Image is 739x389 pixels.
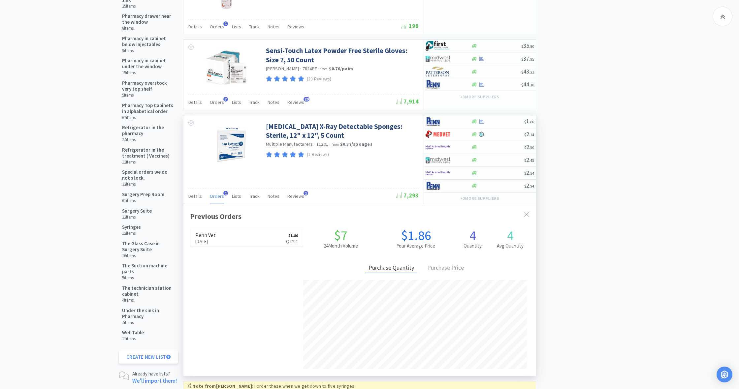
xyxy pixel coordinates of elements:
[521,68,534,75] span: 43
[426,117,450,127] img: e1133ece90fa4a959c5ae41b0808c578_9.png
[287,24,304,30] span: Reviews
[122,182,175,187] h6: 32 items
[188,24,202,30] span: Details
[122,13,175,25] h5: Pharmacy drawer near the window
[288,233,290,238] span: $
[529,70,534,75] span: . 21
[122,137,175,142] h6: 24 items
[122,336,144,342] h6: 11 items
[524,119,526,124] span: $
[122,253,175,258] h6: 16 items
[524,117,534,125] span: 1
[457,194,503,203] button: +2more suppliers
[340,141,372,147] strong: $0.37 / sponges
[192,383,253,389] strong: Note from [PERSON_NAME] :
[266,141,313,147] a: Multiple Manufacturers
[122,26,175,31] h6: 8 items
[426,54,450,64] img: 4dd14cff54a648ac9e977f0c5da9bc2e_5.png
[190,229,303,247] a: Penn Vet[DATE]$1.86Qty:4
[529,82,534,87] span: . 38
[316,141,328,147] span: 11201
[524,156,534,164] span: 2
[529,119,534,124] span: . 86
[122,285,175,297] h5: The technician station cabinet
[303,229,378,242] h1: $7
[205,46,248,89] img: 48fe4259be40465896bc077b2f8d7b92_173675.jpeg
[426,142,450,152] img: f6b2451649754179b5b4e0c70c3f7cb0_2.png
[524,158,526,163] span: $
[223,21,228,26] span: 1
[396,192,419,199] span: 7,293
[122,198,164,203] h6: 61 items
[132,377,177,384] a: We'll import them!
[122,298,175,303] h6: 4 items
[122,125,175,136] h5: Refrigerator in the pharmacy
[122,208,152,214] h5: Surgery Suite
[314,141,315,147] span: ·
[232,193,241,199] span: Lists
[304,97,309,102] span: 20
[307,76,332,83] p: (20 Reviews)
[365,263,417,273] div: Purchase Quantity
[287,99,304,105] span: Reviews
[521,82,523,87] span: $
[524,130,534,138] span: 2
[524,132,526,137] span: $
[524,171,526,176] span: $
[426,41,450,51] img: 67d67680309e4a0bb49a5ff0391dcc42_6.png
[300,66,301,72] span: ·
[232,99,241,105] span: Lists
[249,99,260,105] span: Track
[287,193,304,199] span: Reviews
[223,97,228,102] span: 7
[426,155,450,165] img: 4dd14cff54a648ac9e977f0c5da9bc2e_5.png
[457,92,503,102] button: +3more suppliers
[122,308,175,319] h5: Under the sink in Pharmacy
[122,263,175,275] h5: The Suction machine parts
[122,224,141,230] h5: Syringes
[426,181,450,191] img: e1133ece90fa4a959c5ae41b0808c578_9.png
[524,182,534,189] span: 2
[529,158,534,163] span: . 43
[521,44,523,49] span: $
[529,132,534,137] span: . 14
[303,66,317,72] span: 7824PF
[266,122,417,140] a: [MEDICAL_DATA] X-Ray Detectable Sponges: Sterile, 12" x 12", 5 Count
[122,215,152,220] h6: 22 items
[122,80,175,92] h5: Pharmacy overstock very top shelf
[524,145,526,150] span: $
[132,370,177,377] p: Already have lists?
[249,193,260,199] span: Track
[529,184,534,189] span: . 94
[210,193,224,199] span: Orders
[304,191,308,195] span: 1
[122,36,175,47] h5: Pharmacy in cabinet below injectables
[454,229,492,242] h1: 4
[122,169,175,181] h5: Special orders we do not stock.
[454,242,492,250] h2: Quantity
[122,320,175,325] h6: 4 items
[717,367,732,382] div: Open Intercom Messenger
[188,99,202,105] span: Details
[329,66,354,72] strong: $0.76 / pairs
[122,231,141,236] h6: 12 items
[119,350,178,364] button: Create New List
[122,93,175,98] h6: 5 items
[210,24,224,30] span: Orders
[122,4,175,9] h6: 25 items
[122,147,175,159] h5: Refrigerator in the treatment ( Vaccines)
[122,192,164,197] h5: Surgery Prep Room
[122,330,144,336] h5: Wet Table
[524,143,534,151] span: 2
[426,67,450,76] img: f5e969b455434c6296c6d81ef179fa71_3.png
[122,115,175,120] h6: 67 items
[205,122,248,165] img: 34c0187abdd94896851c3baaf8da1e21_499261.png
[424,263,467,273] div: Purchase Price
[529,145,534,150] span: . 30
[303,242,378,250] h2: 24 Month Volume
[524,169,534,176] span: 2
[378,242,454,250] h2: Your Average Price
[332,142,339,147] span: from
[268,99,279,105] span: Notes
[521,42,534,49] span: 35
